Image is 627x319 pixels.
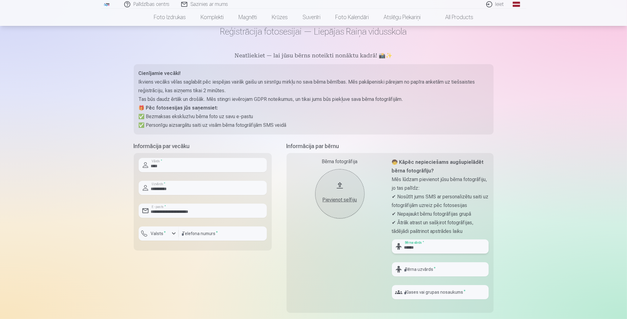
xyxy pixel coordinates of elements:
a: Atslēgu piekariņi [376,9,428,26]
p: ✅ Bezmaksas ekskluzīvu bērna foto uz savu e-pastu [139,112,489,121]
div: Pievienot selfiju [321,196,358,204]
h5: Informācija par vecāku [134,142,272,151]
a: Komplekti [193,9,231,26]
p: ✔ Ātrāk atrast un sašķirot fotogrāfijas, tādējādi paātrinot apstrādes laiku [392,218,489,236]
button: Valsts* [139,226,179,241]
strong: Cienījamie vecāki! [139,70,181,76]
p: ✔ Nosūtīt jums SMS ar personalizētu saiti uz fotogrāfijām uzreiz pēc fotosesijas [392,193,489,210]
a: All products [428,9,481,26]
strong: 🎁 Pēc fotosesijas jūs saņemsiet: [139,105,218,111]
h1: Reģistrācija fotosesijai — Liepājas Raiņa vidusskola [134,26,494,37]
a: Magnēti [231,9,264,26]
h5: Informācija par bērnu [287,142,494,151]
p: ✅ Personīgu aizsargātu saiti uz visām bērna fotogrāfijām SMS veidā [139,121,489,130]
p: Tas būs daudz ērtāk un drošāk. Mēs stingri ievērojam GDPR noteikumus, un tikai jums būs piekļuve ... [139,95,489,104]
a: Foto izdrukas [146,9,193,26]
p: Mēs lūdzam pievienot jūsu bērna fotogrāfiju, jo tas palīdz: [392,175,489,193]
div: Bērna fotogrāfija [291,158,388,165]
img: /fa1 [104,2,110,6]
strong: 🧒 Kāpēc nepieciešams augšupielādēt bērna fotogrāfiju? [392,159,484,174]
label: Valsts [149,230,169,237]
a: Krūzes [264,9,295,26]
p: ✔ Nepajaukt bērnu fotogrāfijas grupā [392,210,489,218]
p: Ikviens vecāks vēlas saglabāt pēc iespējas vairāk gaišu un sirsnīgu mirkļu no sava bērna bērnības... [139,78,489,95]
h5: Neatliekiet — lai jūsu bērns noteikti nonāktu kadrā! 📸✨ [134,52,494,60]
button: Pievienot selfiju [315,169,364,218]
a: Foto kalendāri [328,9,376,26]
a: Suvenīri [295,9,328,26]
